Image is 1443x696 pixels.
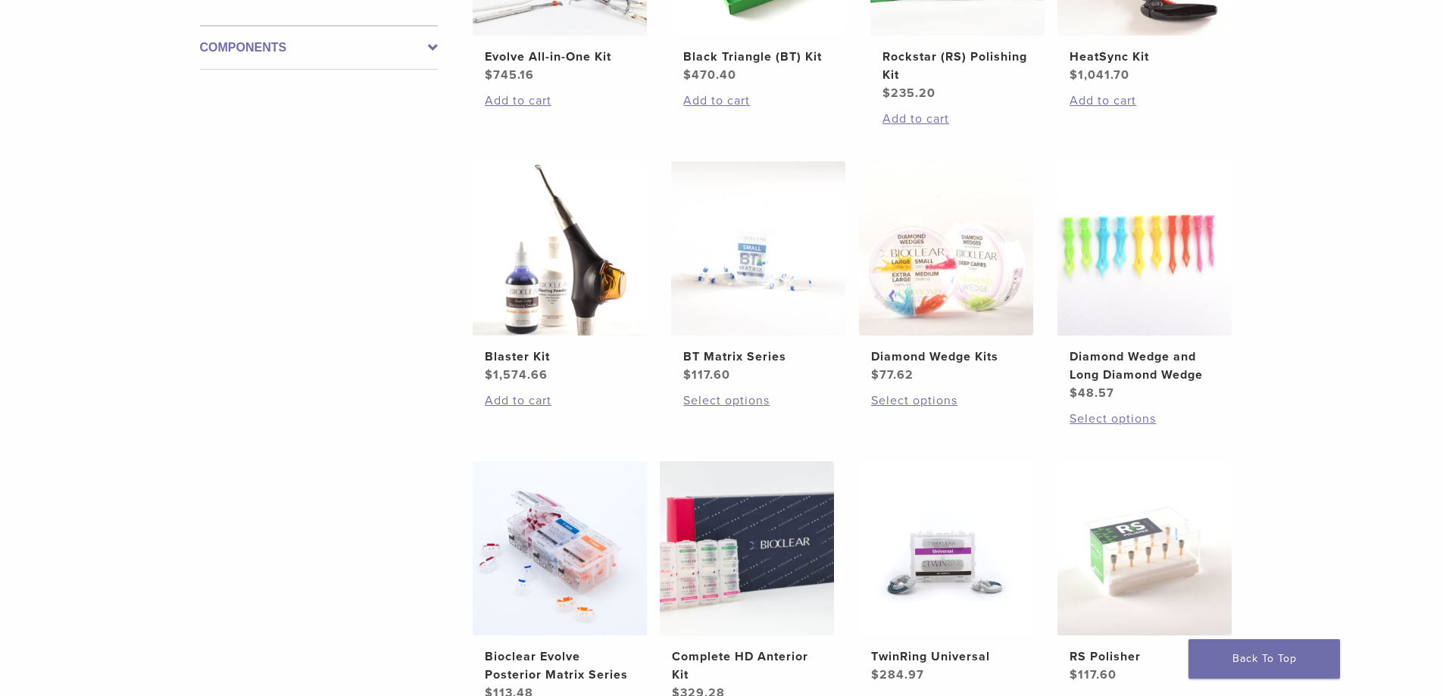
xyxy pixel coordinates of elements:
img: Complete HD Anterior Kit [660,461,834,635]
img: Diamond Wedge and Long Diamond Wedge [1057,161,1232,336]
span: $ [882,86,891,101]
a: Add to cart: “Black Triangle (BT) Kit” [683,92,833,110]
a: RS PolisherRS Polisher $117.60 [1057,461,1233,684]
bdi: 1,574.66 [485,367,548,382]
img: Blaster Kit [473,161,647,336]
span: $ [1070,667,1078,682]
h2: Bioclear Evolve Posterior Matrix Series [485,648,635,684]
label: Components [200,39,438,57]
h2: TwinRing Universal [871,648,1021,666]
a: Add to cart: “HeatSync Kit” [1070,92,1220,110]
h2: Evolve All-in-One Kit [485,48,635,66]
img: TwinRing Universal [859,461,1033,635]
span: $ [1070,385,1078,401]
h2: Diamond Wedge Kits [871,348,1021,366]
h2: Diamond Wedge and Long Diamond Wedge [1070,348,1220,384]
img: RS Polisher [1057,461,1232,635]
span: $ [485,67,493,83]
a: Add to cart: “Rockstar (RS) Polishing Kit” [882,110,1032,128]
a: Add to cart: “Blaster Kit” [485,392,635,410]
bdi: 745.16 [485,67,534,83]
span: $ [683,367,692,382]
span: $ [683,67,692,83]
img: BT Matrix Series [671,161,845,336]
bdi: 470.40 [683,67,736,83]
a: Add to cart: “Evolve All-in-One Kit” [485,92,635,110]
bdi: 77.62 [871,367,914,382]
a: Diamond Wedge KitsDiamond Wedge Kits $77.62 [858,161,1035,384]
a: TwinRing UniversalTwinRing Universal $284.97 [858,461,1035,684]
h2: HeatSync Kit [1070,48,1220,66]
a: Diamond Wedge and Long Diamond WedgeDiamond Wedge and Long Diamond Wedge $48.57 [1057,161,1233,402]
h2: RS Polisher [1070,648,1220,666]
span: $ [871,667,879,682]
span: $ [1070,67,1078,83]
a: Select options for “Diamond Wedge Kits” [871,392,1021,410]
h2: Black Triangle (BT) Kit [683,48,833,66]
img: Diamond Wedge Kits [859,161,1033,336]
bdi: 235.20 [882,86,935,101]
bdi: 284.97 [871,667,924,682]
h2: Blaster Kit [485,348,635,366]
bdi: 1,041.70 [1070,67,1129,83]
bdi: 117.60 [1070,667,1117,682]
a: Back To Top [1188,639,1340,679]
a: BT Matrix SeriesBT Matrix Series $117.60 [670,161,847,384]
span: $ [485,367,493,382]
bdi: 48.57 [1070,385,1114,401]
bdi: 117.60 [683,367,730,382]
h2: Complete HD Anterior Kit [672,648,822,684]
span: $ [871,367,879,382]
a: Blaster KitBlaster Kit $1,574.66 [472,161,648,384]
h2: Rockstar (RS) Polishing Kit [882,48,1032,84]
a: Select options for “BT Matrix Series” [683,392,833,410]
a: Select options for “Diamond Wedge and Long Diamond Wedge” [1070,410,1220,428]
img: Bioclear Evolve Posterior Matrix Series [473,461,647,635]
h2: BT Matrix Series [683,348,833,366]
